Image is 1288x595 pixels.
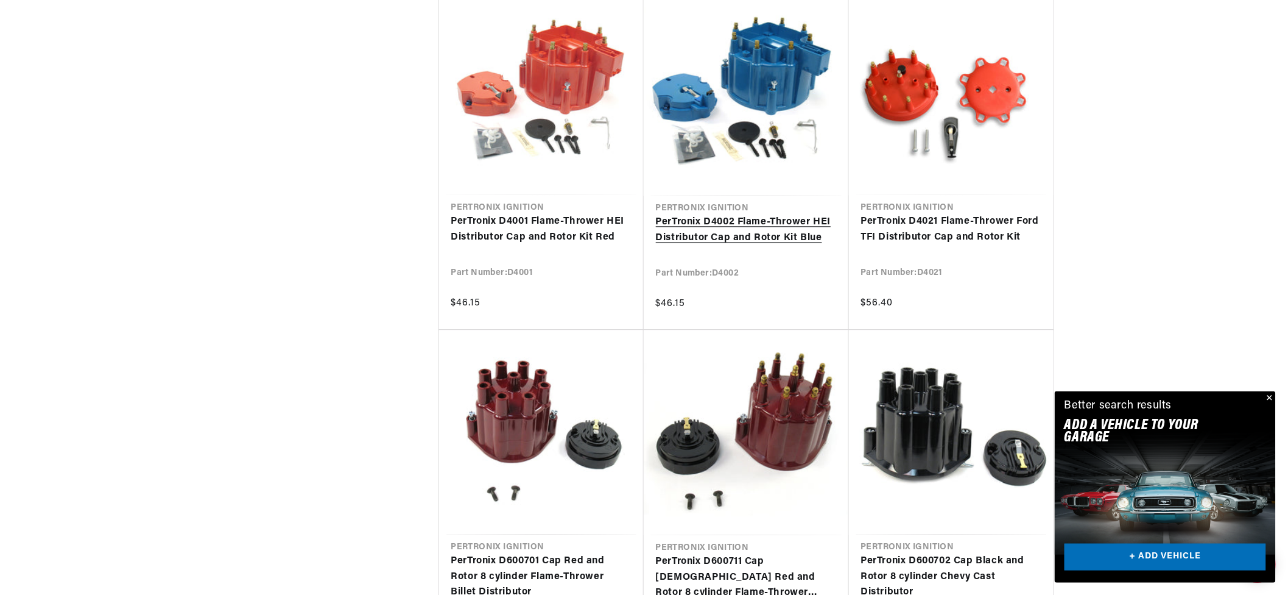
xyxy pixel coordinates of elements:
[861,214,1041,245] a: PerTronix D4021 Flame-Thrower Ford TFI Distributor Cap and Rotor Kit
[1261,391,1276,406] button: Close
[656,215,837,246] a: PerTronix D4002 Flame-Thrower HEI Distributor Cap and Rotor Kit Blue
[1065,397,1172,415] div: Better search results
[1065,544,1266,571] a: + ADD VEHICLE
[1065,419,1236,444] h2: Add A VEHICLE to your garage
[451,214,632,245] a: PerTronix D4001 Flame-Thrower HEI Distributor Cap and Rotor Kit Red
